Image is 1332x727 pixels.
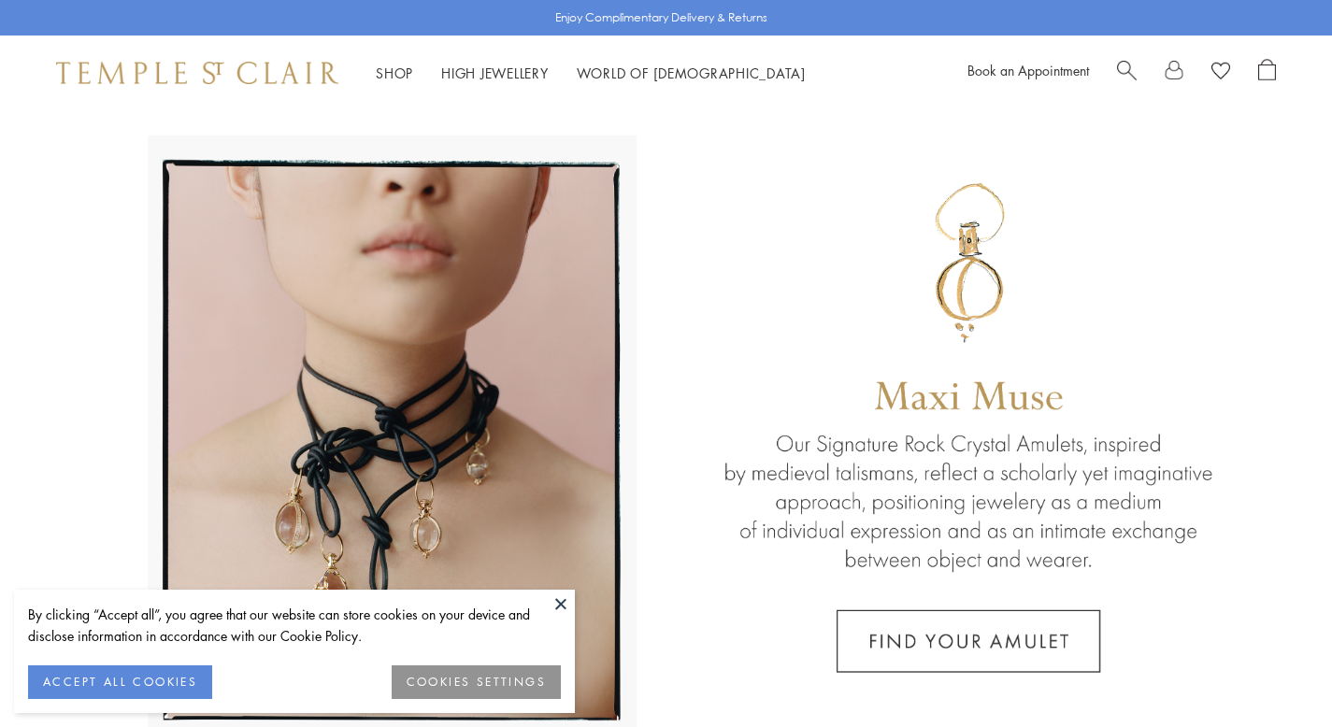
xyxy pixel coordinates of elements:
[967,61,1089,79] a: Book an Appointment
[577,64,806,82] a: World of [DEMOGRAPHIC_DATA]World of [DEMOGRAPHIC_DATA]
[376,62,806,85] nav: Main navigation
[1211,59,1230,87] a: View Wishlist
[441,64,549,82] a: High JewelleryHigh Jewellery
[56,62,338,84] img: Temple St. Clair
[392,665,561,699] button: COOKIES SETTINGS
[28,665,212,699] button: ACCEPT ALL COOKIES
[1258,59,1276,87] a: Open Shopping Bag
[28,604,561,647] div: By clicking “Accept all”, you agree that our website can store cookies on your device and disclos...
[1117,59,1137,87] a: Search
[555,8,767,27] p: Enjoy Complimentary Delivery & Returns
[376,64,413,82] a: ShopShop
